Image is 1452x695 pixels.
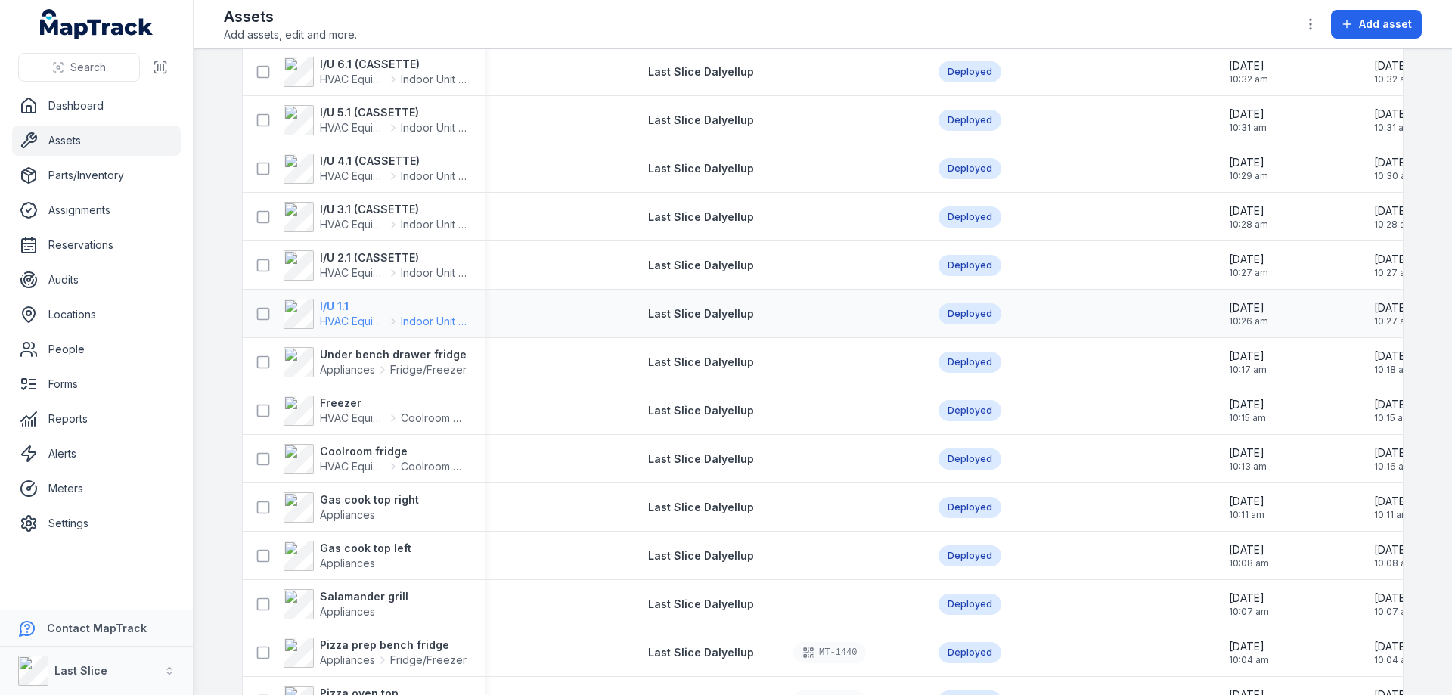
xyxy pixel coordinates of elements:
div: MT-1440 [793,642,866,663]
span: 10:07 am [1374,606,1414,618]
strong: Salamander grill [320,589,408,604]
span: Appliances [320,557,375,569]
button: Search [18,53,140,82]
a: Last Slice Dalyellup [648,209,754,225]
span: [DATE] [1374,445,1412,461]
strong: Gas cook top left [320,541,411,556]
a: Last Slice Dalyellup [648,548,754,563]
time: 14/10/2025, 10:32:46 am [1374,58,1413,85]
span: 10:08 am [1374,557,1414,569]
a: Reports [12,404,181,434]
span: [DATE] [1229,397,1266,412]
span: [DATE] [1374,542,1414,557]
strong: Last Slice [54,664,107,677]
span: Last Slice Dalyellup [648,259,754,271]
span: Indoor Unit (Fan Coil) [401,120,467,135]
span: [DATE] [1374,639,1414,654]
div: Deployed [939,206,1001,228]
time: 14/10/2025, 10:27:07 am [1229,252,1268,279]
a: Under bench drawer fridgeAppliancesFridge/Freezer [284,347,467,377]
time: 14/10/2025, 10:30:05 am [1374,155,1414,182]
a: Parts/Inventory [12,160,181,191]
a: People [12,334,181,365]
span: Last Slice Dalyellup [648,404,754,417]
span: 10:27 am [1374,315,1413,327]
span: 10:17 am [1229,364,1267,376]
span: [DATE] [1229,445,1267,461]
a: Last Slice Dalyellup [648,451,754,467]
span: [DATE] [1229,349,1267,364]
span: Indoor Unit (Fan Coil) [401,314,467,329]
a: Forms [12,369,181,399]
div: Deployed [939,497,1001,518]
span: 10:07 am [1229,606,1269,618]
time: 14/10/2025, 10:31:18 am [1374,107,1412,134]
div: Deployed [939,642,1001,663]
span: 10:32 am [1374,73,1413,85]
span: [DATE] [1374,155,1414,170]
a: I/U 1.1HVAC EquipmentIndoor Unit (Fan Coil) [284,299,467,329]
a: Meters [12,473,181,504]
strong: Pizza prep bench fridge [320,638,467,653]
a: Locations [12,299,181,330]
div: Deployed [939,400,1001,421]
div: Deployed [939,594,1001,615]
strong: Freezer [320,396,467,411]
div: Deployed [939,303,1001,324]
span: Indoor Unit (Fan Coil) [401,265,467,281]
span: Last Slice Dalyellup [648,162,754,175]
a: I/U 4.1 (CASSETTE)HVAC EquipmentIndoor Unit (Fan Coil) [284,154,467,184]
span: 10:28 am [1229,219,1268,231]
time: 14/10/2025, 10:18:57 am [1374,349,1412,376]
a: Last Slice Dalyellup [648,500,754,515]
span: [DATE] [1374,203,1413,219]
strong: Gas cook top right [320,492,419,507]
time: 14/10/2025, 10:31:06 am [1229,107,1267,134]
span: 10:27 am [1374,267,1413,279]
span: 10:04 am [1229,654,1269,666]
span: [DATE] [1229,252,1268,267]
a: Assets [12,126,181,156]
span: [DATE] [1229,203,1268,219]
a: MapTrack [40,9,154,39]
span: Last Slice Dalyellup [648,65,754,78]
a: FreezerHVAC EquipmentCoolroom Chiller [284,396,467,426]
span: [DATE] [1374,252,1413,267]
span: 10:27 am [1229,267,1268,279]
span: 10:08 am [1229,557,1269,569]
a: I/U 6.1 (CASSETTE)HVAC EquipmentIndoor Unit (Fan Coil) [284,57,467,87]
span: HVAC Equipment [320,72,386,87]
button: Add asset [1331,10,1422,39]
a: I/U 2.1 (CASSETTE)HVAC EquipmentIndoor Unit (Fan Coil) [284,250,467,281]
time: 14/10/2025, 10:04:32 am [1374,639,1414,666]
time: 14/10/2025, 10:13:23 am [1229,445,1267,473]
span: [DATE] [1229,107,1267,122]
a: Assignments [12,195,181,225]
time: 14/10/2025, 10:07:35 am [1374,591,1414,618]
div: Deployed [939,158,1001,179]
a: Gas cook top rightAppliances [284,492,419,523]
span: Last Slice Dalyellup [648,307,754,320]
time: 14/10/2025, 10:28:34 am [1229,203,1268,231]
span: Last Slice Dalyellup [648,210,754,223]
span: HVAC Equipment [320,120,386,135]
span: [DATE] [1374,397,1411,412]
strong: Coolroom fridge [320,444,467,459]
time: 14/10/2025, 10:11:18 am [1229,494,1264,521]
span: Add asset [1359,17,1412,32]
strong: I/U 6.1 (CASSETTE) [320,57,467,72]
span: Appliances [320,605,375,618]
a: Dashboard [12,91,181,121]
span: Appliances [320,508,375,521]
a: Coolroom fridgeHVAC EquipmentCoolroom Chiller [284,444,467,474]
span: Coolroom Chiller [401,411,467,426]
time: 14/10/2025, 10:27:49 am [1374,300,1413,327]
span: HVAC Equipment [320,411,386,426]
div: Deployed [939,352,1001,373]
span: [DATE] [1229,591,1269,606]
span: HVAC Equipment [320,265,386,281]
h2: Assets [224,6,357,27]
time: 14/10/2025, 10:26:05 am [1229,300,1268,327]
time: 14/10/2025, 10:15:32 am [1374,397,1411,424]
span: HVAC Equipment [320,217,386,232]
